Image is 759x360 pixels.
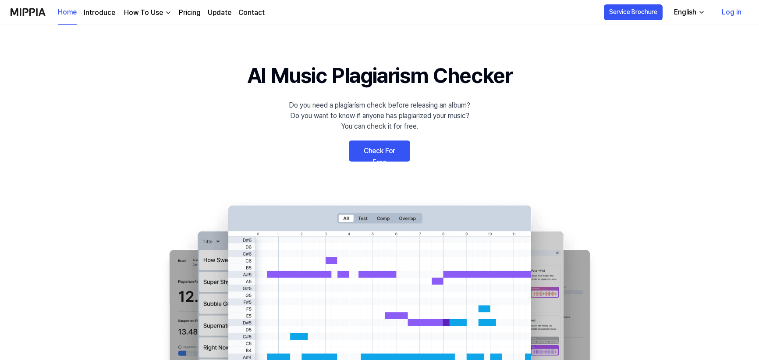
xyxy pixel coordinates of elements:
[672,7,698,18] div: English
[179,7,201,18] a: Pricing
[289,100,470,132] div: Do you need a plagiarism check before releasing an album? Do you want to know if anyone has plagi...
[122,7,172,18] button: How To Use
[247,60,512,91] h1: AI Music Plagiarism Checker
[208,7,231,18] a: Update
[58,0,77,25] a: Home
[667,4,710,21] button: English
[349,140,410,162] a: Check For Free
[238,7,265,18] a: Contact
[165,9,172,16] img: down
[84,7,115,18] a: Introduce
[122,7,165,18] div: How To Use
[604,4,663,20] button: Service Brochure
